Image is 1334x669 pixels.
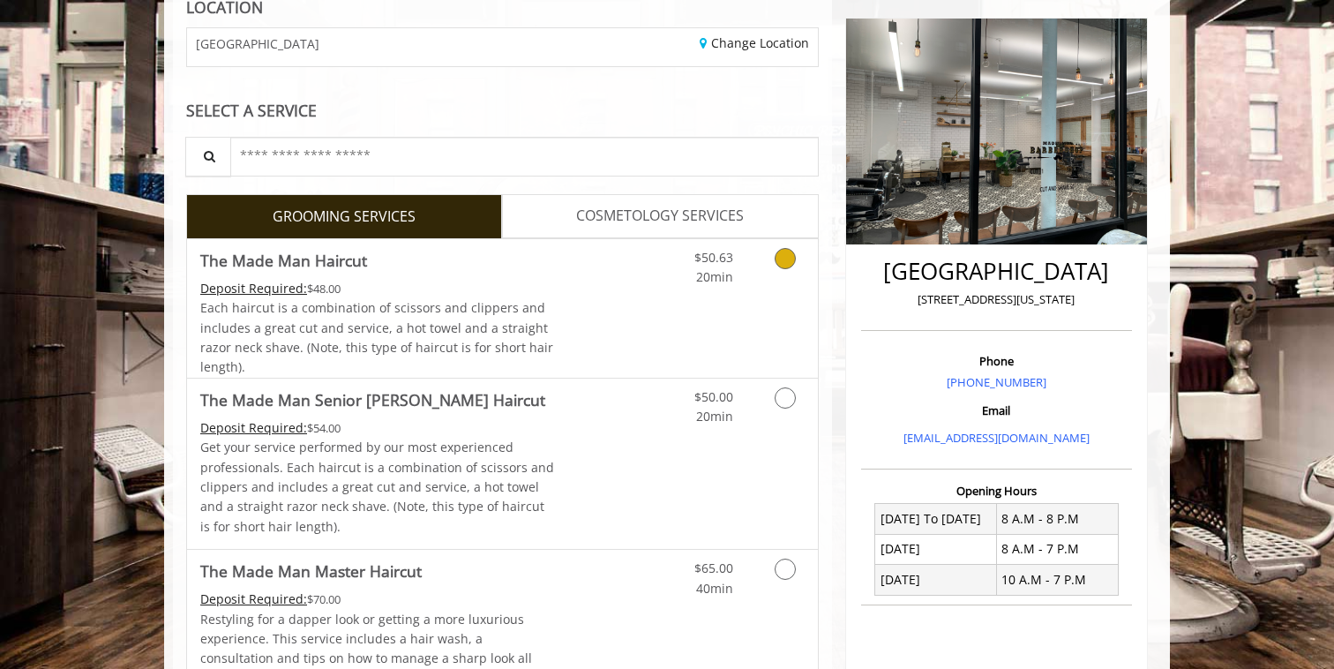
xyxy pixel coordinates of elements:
[696,408,733,425] span: 20min
[694,560,733,576] span: $65.00
[875,504,997,534] td: [DATE] To [DATE]
[200,387,545,412] b: The Made Man Senior [PERSON_NAME] Haircut
[903,430,1090,446] a: [EMAIL_ADDRESS][DOMAIN_NAME]
[576,205,744,228] span: COSMETOLOGY SERVICES
[866,290,1128,309] p: [STREET_ADDRESS][US_STATE]
[273,206,416,229] span: GROOMING SERVICES
[875,534,997,564] td: [DATE]
[200,590,555,609] div: $70.00
[200,299,553,375] span: Each haircut is a combination of scissors and clippers and includes a great cut and service, a ho...
[200,418,555,438] div: $54.00
[694,388,733,405] span: $50.00
[200,590,307,607] span: This service needs some Advance to be paid before we block your appointment
[866,355,1128,367] h3: Phone
[196,37,319,50] span: [GEOGRAPHIC_DATA]
[200,248,367,273] b: The Made Man Haircut
[200,559,422,583] b: The Made Man Master Haircut
[866,259,1128,284] h2: [GEOGRAPHIC_DATA]
[696,268,733,285] span: 20min
[875,565,997,595] td: [DATE]
[996,565,1118,595] td: 10 A.M - 7 P.M
[700,34,809,51] a: Change Location
[696,580,733,597] span: 40min
[694,249,733,266] span: $50.63
[866,404,1128,417] h3: Email
[200,438,555,537] p: Get your service performed by our most experienced professionals. Each haircut is a combination o...
[185,137,231,177] button: Service Search
[861,485,1132,497] h3: Opening Hours
[200,280,307,297] span: This service needs some Advance to be paid before we block your appointment
[947,374,1046,390] a: [PHONE_NUMBER]
[996,504,1118,534] td: 8 A.M - 8 P.M
[996,534,1118,564] td: 8 A.M - 7 P.M
[200,419,307,436] span: This service needs some Advance to be paid before we block your appointment
[200,279,555,298] div: $48.00
[186,102,819,119] div: SELECT A SERVICE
